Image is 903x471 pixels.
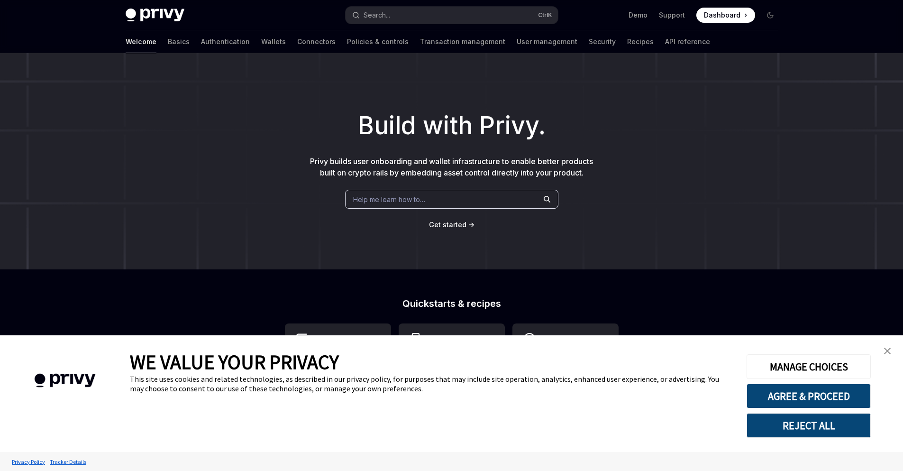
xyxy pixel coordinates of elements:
[589,30,616,53] a: Security
[130,374,732,393] div: This site uses cookies and related technologies, as described in our privacy policy, for purposes...
[9,453,47,470] a: Privacy Policy
[364,9,390,21] div: Search...
[47,453,89,470] a: Tracker Details
[704,10,740,20] span: Dashboard
[261,30,286,53] a: Wallets
[747,384,871,408] button: AGREE & PROCEED
[126,9,184,22] img: dark logo
[512,323,619,420] a: **** *****Whitelabel login, wallets, and user management with your own UI and branding.
[297,30,336,53] a: Connectors
[627,30,654,53] a: Recipes
[420,30,505,53] a: Transaction management
[310,157,593,177] span: Privy builds user onboarding and wallet infrastructure to enable better products built on crypto ...
[399,323,505,420] a: **** **** **** ***Use the React Native SDK to build a mobile app on Solana.
[747,413,871,438] button: REJECT ALL
[665,30,710,53] a: API reference
[126,30,156,53] a: Welcome
[130,350,339,374] span: WE VALUE YOUR PRIVACY
[884,348,891,354] img: close banner
[429,220,466,230] a: Get started
[659,10,685,20] a: Support
[763,8,778,23] button: Toggle dark mode
[538,11,552,19] span: Ctrl K
[14,360,116,401] img: company logo
[878,342,897,360] a: close banner
[168,30,190,53] a: Basics
[346,7,558,24] button: Search...CtrlK
[747,354,871,379] button: MANAGE CHOICES
[353,194,425,204] span: Help me learn how to…
[15,107,888,144] h1: Build with Privy.
[517,30,577,53] a: User management
[696,8,755,23] a: Dashboard
[201,30,250,53] a: Authentication
[347,30,409,53] a: Policies & controls
[629,10,648,20] a: Demo
[285,299,619,308] h2: Quickstarts & recipes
